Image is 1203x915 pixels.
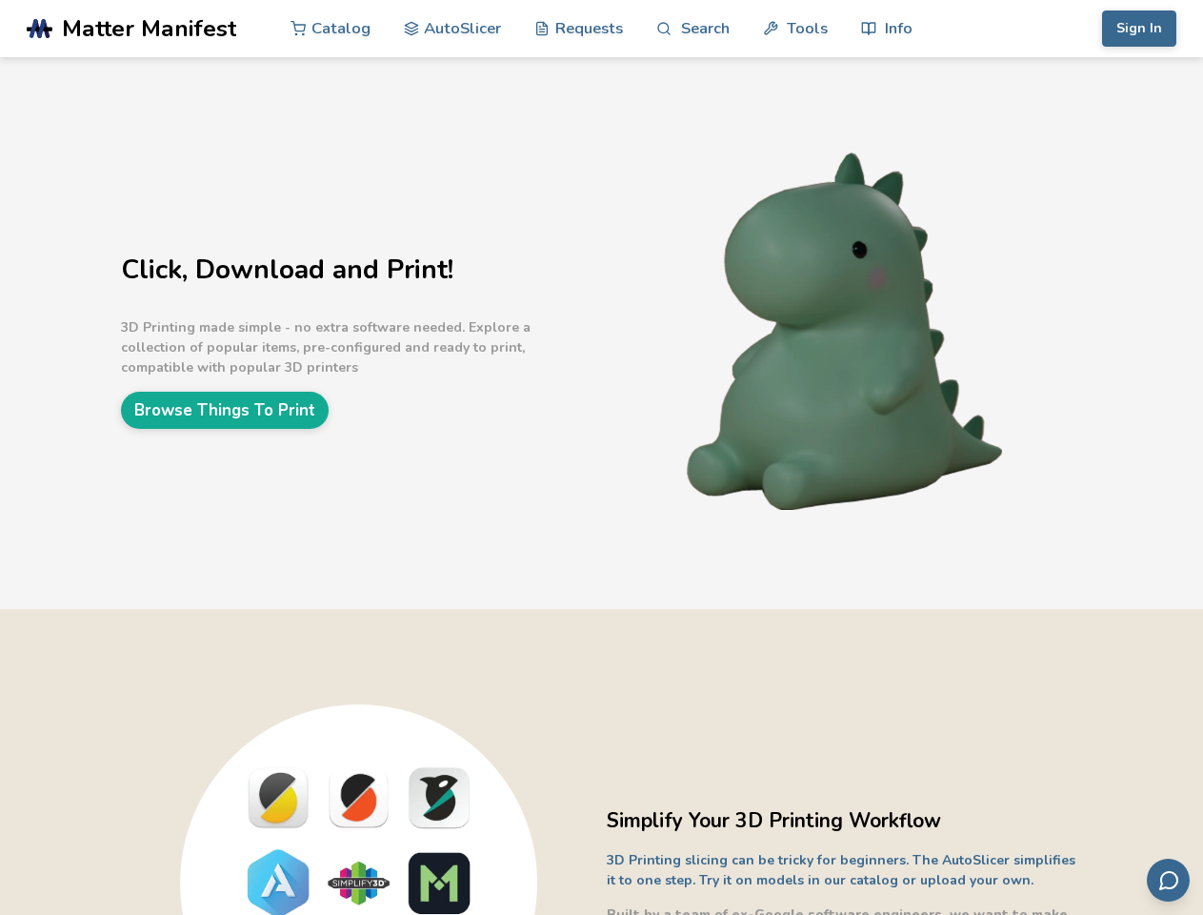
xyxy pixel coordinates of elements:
[1102,10,1176,47] button: Sign In
[62,15,236,42] span: Matter Manifest
[1147,859,1190,902] button: Send feedback via email
[121,255,597,285] h1: Click, Download and Print!
[121,317,597,377] p: 3D Printing made simple - no extra software needed. Explore a collection of popular items, pre-co...
[607,850,1083,890] p: 3D Printing slicing can be tricky for beginners. The AutoSlicer simplifies it to one step. Try it...
[607,806,1083,836] h2: Simplify Your 3D Printing Workflow
[121,392,329,429] a: Browse Things To Print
